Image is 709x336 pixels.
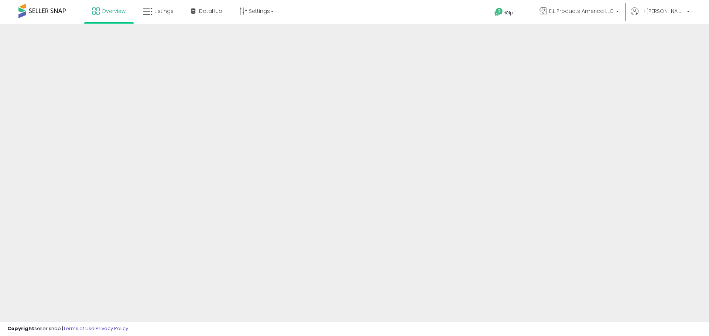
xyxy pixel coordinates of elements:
span: Listings [154,7,174,15]
strong: Copyright [7,325,34,332]
div: seller snap | | [7,325,128,332]
span: DataHub [199,7,222,15]
a: Hi [PERSON_NAME] [631,7,690,24]
span: Hi [PERSON_NAME] [640,7,685,15]
span: Overview [102,7,126,15]
a: Terms of Use [63,325,95,332]
a: Privacy Policy [96,325,128,332]
span: E.L Products America LLC [549,7,614,15]
span: Help [503,10,513,16]
i: Get Help [494,7,503,17]
a: Help [489,2,528,24]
